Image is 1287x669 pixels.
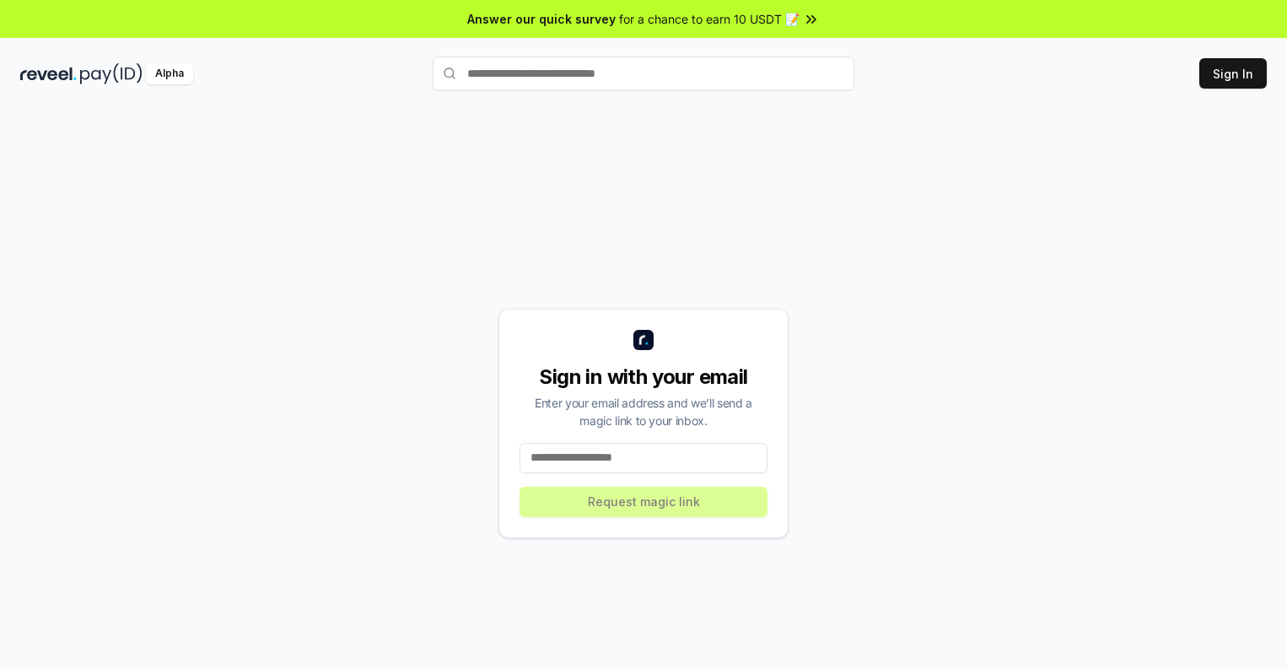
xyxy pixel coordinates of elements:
[20,63,77,84] img: reveel_dark
[520,364,767,391] div: Sign in with your email
[80,63,143,84] img: pay_id
[633,330,654,350] img: logo_small
[619,10,800,28] span: for a chance to earn 10 USDT 📝
[146,63,193,84] div: Alpha
[1199,58,1267,89] button: Sign In
[520,394,767,429] div: Enter your email address and we’ll send a magic link to your inbox.
[467,10,616,28] span: Answer our quick survey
